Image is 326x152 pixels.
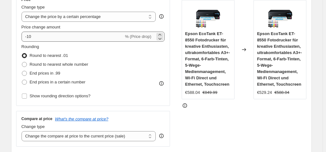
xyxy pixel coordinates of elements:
div: help [158,13,165,20]
span: Round to nearest .01 [30,53,68,58]
strike: €849.99 [203,89,217,96]
strike: €588.04 [274,89,289,96]
span: Change type [22,124,45,129]
span: Epson EcoTank ET-8550 Fotodrucker für kreative Enthusiasten, ultrakomfortables A3+-Format, 6-Farb... [185,31,230,87]
span: Change type [22,5,45,9]
input: -15 [22,32,124,42]
button: What's the compare at price? [55,117,109,121]
span: Price change amount [22,25,60,29]
h3: Compare at price [22,116,53,121]
span: Rounding [22,44,39,49]
span: End prices in .99 [30,71,60,76]
div: €529.24 [257,89,272,96]
div: help [158,133,165,139]
span: % (Price drop) [125,34,151,39]
span: Epson EcoTank ET-8550 Fotodrucker für kreative Enthusiasten, ultrakomfortables A3+-Format, 6-Farb... [257,31,302,87]
img: 71Uxr_blFEL_80x.jpg [267,3,293,29]
span: End prices in a certain number [30,80,85,84]
span: Show rounding direction options? [30,94,91,98]
img: 71Uxr_blFEL_80x.jpg [195,3,221,29]
span: Round to nearest whole number [30,62,88,67]
div: €588.04 [185,89,200,96]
